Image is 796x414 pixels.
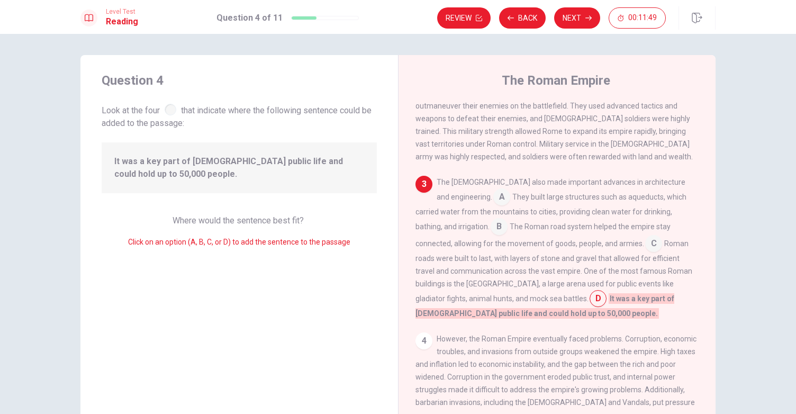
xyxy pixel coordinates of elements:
span: Where would the sentence best fit? [173,215,306,226]
h1: Question 4 of 11 [216,12,283,24]
button: Next [554,7,600,29]
h4: Question 4 [102,72,377,89]
span: Look at the four that indicate where the following sentence could be added to the passage: [102,102,377,130]
span: D [590,290,607,307]
button: Review [437,7,491,29]
h4: The Roman Empire [502,72,610,89]
span: A [493,188,510,205]
span: Level Test [106,8,138,15]
button: Back [499,7,546,29]
span: The [DEMOGRAPHIC_DATA] also made important advances in architecture and engineering. [437,178,685,201]
span: C [645,235,662,252]
span: Roman roads were built to last, with layers of stone and gravel that allowed for efficient travel... [415,239,692,303]
span: The Roman road system helped the empire stay connected, allowing for the movement of goods, peopl... [415,222,671,248]
span: Rome began as a small city-state in [GEOGRAPHIC_DATA]. Over time, it grew by conquering neighbori... [415,51,699,161]
span: B [491,218,508,235]
span: Click on an option (A, B, C, or D) to add the sentence to the passage [128,238,350,246]
span: 00:11:49 [628,14,657,22]
button: 00:11:49 [609,7,666,29]
span: It was a key part of [DEMOGRAPHIC_DATA] public life and could hold up to 50,000 people. [114,155,364,181]
div: 3 [415,176,432,193]
h1: Reading [106,15,138,28]
div: 4 [415,332,432,349]
span: They built large structures such as aqueducts, which carried water from the mountains to cities, ... [415,193,686,231]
